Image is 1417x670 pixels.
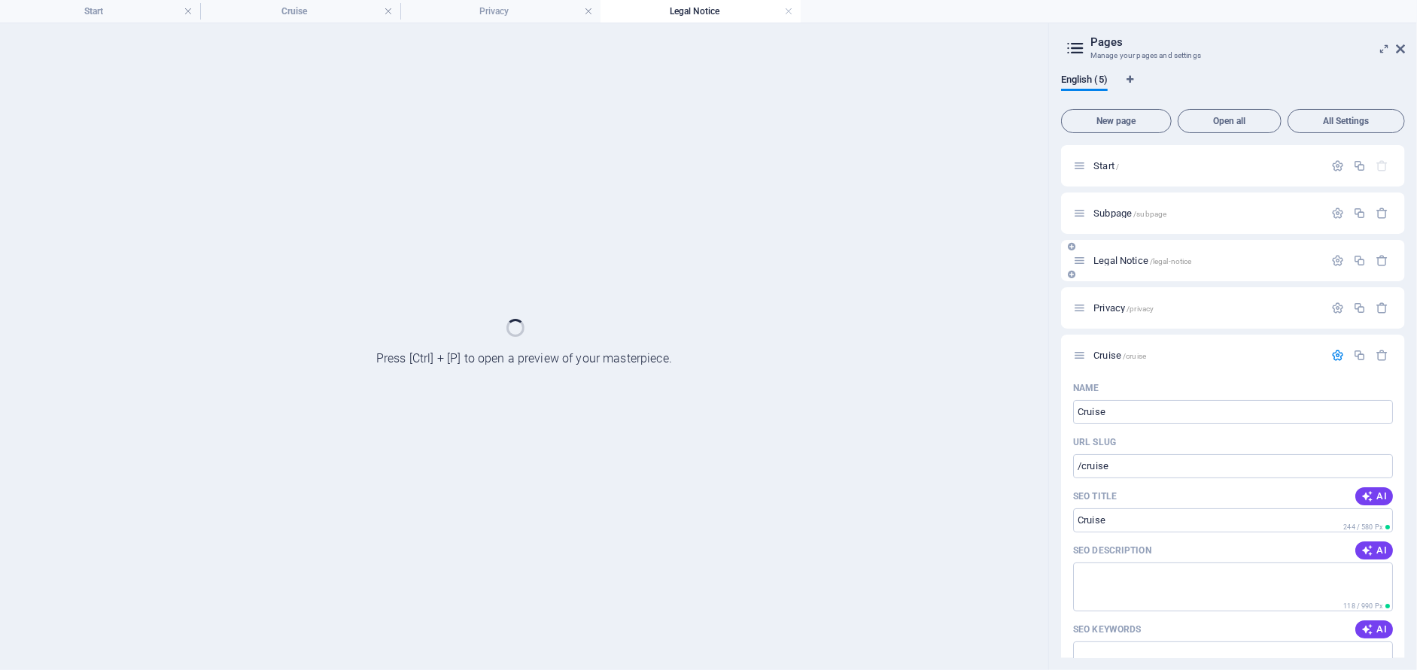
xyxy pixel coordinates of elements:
h4: Privacy [400,3,601,20]
textarea: The text in search results and social media [1073,562,1393,611]
div: Settings [1331,159,1344,172]
div: Settings [1331,349,1344,362]
div: Settings [1331,302,1344,314]
span: / [1116,162,1119,171]
span: Calculated pixel length in search results [1340,601,1393,611]
span: New page [1068,117,1165,126]
span: AI [1361,623,1387,635]
p: URL SLUG [1073,436,1116,448]
span: Click to open page [1093,350,1146,361]
p: Name [1073,382,1099,394]
button: AI [1355,620,1393,638]
div: Start/ [1089,161,1324,171]
div: Remove [1376,302,1388,314]
span: Click to open page [1093,302,1154,314]
p: SEO Description [1073,544,1151,556]
div: Remove [1376,207,1388,220]
span: Open all [1184,117,1275,126]
label: The page title in search results and browser tabs [1073,490,1117,502]
input: Last part of the URL for this page [1073,454,1393,478]
h2: Pages [1090,35,1405,49]
span: /legal-notice [1150,257,1192,265]
div: Settings [1331,207,1344,220]
label: Last part of the URL for this page [1073,436,1116,448]
span: All Settings [1294,117,1398,126]
div: Subpage/subpage [1089,208,1324,218]
div: Legal Notice/legal-notice [1089,256,1324,265]
span: Click to open page [1093,255,1191,266]
button: New page [1061,109,1172,133]
div: Duplicate [1353,254,1366,267]
span: /privacy [1127,305,1154,313]
span: Subpage [1093,208,1166,219]
span: 118 / 990 Px [1343,602,1382,610]
span: Click to open page [1093,160,1119,171]
input: The page title in search results and browser tabs [1073,508,1393,532]
div: Privacy/privacy [1089,303,1324,313]
span: Calculated pixel length in search results [1340,522,1393,532]
button: AI [1355,487,1393,505]
h4: Cruise [200,3,400,20]
p: SEO Title [1073,490,1117,502]
div: Duplicate [1353,159,1366,172]
div: Settings [1331,254,1344,267]
div: Remove [1376,254,1388,267]
label: The text in search results and social media [1073,544,1151,556]
h4: Legal Notice [601,3,801,20]
span: AI [1361,490,1387,502]
div: Remove [1376,349,1388,362]
button: AI [1355,541,1393,559]
div: Cruise/cruise [1089,350,1324,360]
div: The startpage cannot be deleted [1376,159,1388,172]
div: Duplicate [1353,207,1366,220]
div: Duplicate [1353,349,1366,362]
span: English (5) [1061,71,1108,92]
span: /cruise [1123,352,1146,360]
button: All Settings [1288,109,1405,133]
span: 244 / 580 Px [1343,523,1382,531]
div: Language Tabs [1061,74,1405,103]
div: Duplicate [1353,302,1366,314]
span: AI [1361,544,1387,556]
p: SEO Keywords [1073,623,1141,635]
span: /subpage [1133,210,1166,218]
h3: Manage your pages and settings [1090,49,1375,62]
button: Open all [1178,109,1282,133]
